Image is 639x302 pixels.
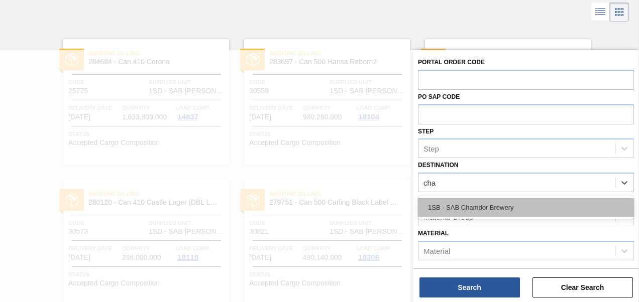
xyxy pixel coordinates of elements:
label: Material [418,230,449,237]
div: List Vision [591,3,610,22]
span: Awaiting Billing [269,48,410,58]
div: Step [423,144,439,153]
label: Pick up Date to [530,266,582,273]
div: Material [423,246,450,255]
div: 1SB - SAB Chamdor Brewery [418,198,634,217]
label: Step [418,128,434,135]
label: Pick up Date from [418,266,479,273]
div: Card Vision [610,3,629,22]
label: Portal Order Code [418,59,485,66]
label: Destination [418,162,458,169]
a: statusAwaiting Billing284684 - Can 410 CoronaCode25775Supplied Unit1SD - SAB [PERSON_NAME]Deliver... [48,39,229,165]
span: Awaiting Billing [450,48,591,58]
label: Material Group [418,196,472,203]
a: statusAwaiting Billing283697 - Can 500 Hansa Reborn2Code30559Supplied Unit1SD - SAB [PERSON_NAME]... [229,39,410,165]
label: PO SAP Code [418,93,460,100]
a: statusAwaiting Billing284684 - Can 410 CoronaCode30571Supplied Unit1SD - SAB [PERSON_NAME]Deliver... [410,39,591,165]
span: Awaiting Billing [88,48,229,58]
